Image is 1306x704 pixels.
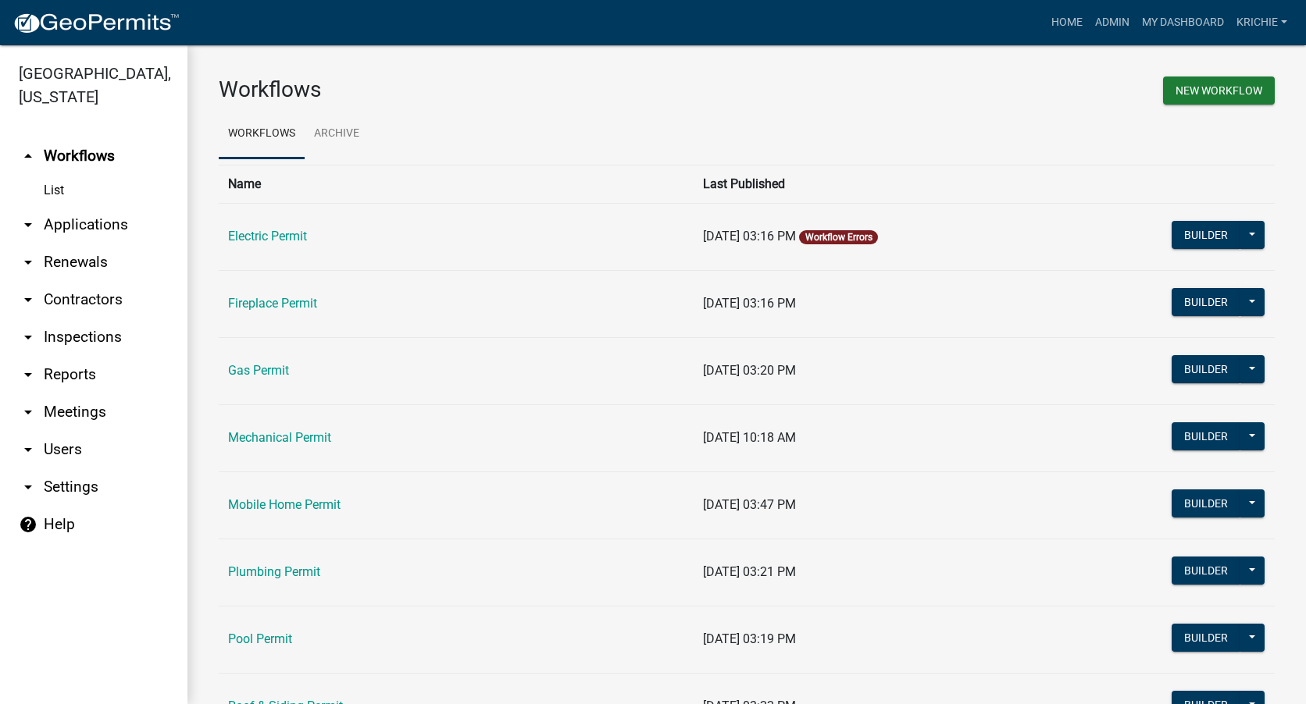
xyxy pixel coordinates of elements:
a: Pool Permit [228,631,292,646]
span: [DATE] 03:16 PM [703,296,796,311]
a: Electric Permit [228,229,307,244]
th: Last Published [694,165,1060,203]
button: Builder [1172,556,1240,585]
button: Builder [1172,355,1240,383]
a: Plumbing Permit [228,564,320,579]
button: Builder [1172,624,1240,652]
i: arrow_drop_down [19,365,37,384]
i: arrow_drop_down [19,328,37,347]
i: arrow_drop_down [19,290,37,309]
button: Builder [1172,221,1240,249]
i: arrow_drop_up [19,147,37,165]
i: arrow_drop_down [19,403,37,421]
button: Builder [1172,422,1240,450]
i: arrow_drop_down [19,440,37,459]
span: [DATE] 10:18 AM [703,430,796,445]
a: krichie [1230,8,1294,37]
i: help [19,515,37,534]
a: My Dashboard [1136,8,1230,37]
i: arrow_drop_down [19,478,37,496]
span: [DATE] 03:16 PM [703,229,796,244]
span: [DATE] 03:19 PM [703,631,796,646]
a: Fireplace Permit [228,296,317,311]
button: New Workflow [1163,76,1275,105]
span: [DATE] 03:47 PM [703,497,796,512]
a: Mechanical Permit [228,430,331,445]
a: Home [1045,8,1089,37]
button: Builder [1172,489,1240,517]
a: Workflow Errors [805,232,872,243]
h3: Workflows [219,76,735,103]
a: Workflows [219,109,305,159]
i: arrow_drop_down [19,215,37,234]
a: Gas Permit [228,363,289,378]
a: Mobile Home Permit [228,497,341,512]
th: Name [219,165,694,203]
i: arrow_drop_down [19,253,37,272]
button: Builder [1172,288,1240,316]
a: Admin [1089,8,1136,37]
span: [DATE] 03:20 PM [703,363,796,378]
span: [DATE] 03:21 PM [703,564,796,579]
a: Archive [305,109,369,159]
